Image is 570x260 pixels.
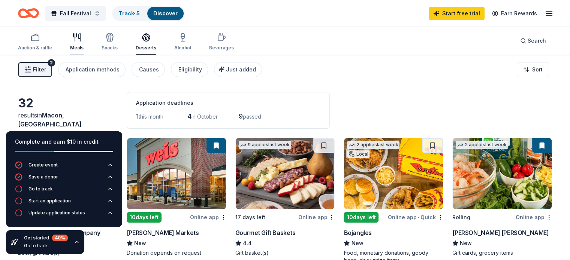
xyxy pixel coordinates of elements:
[28,186,53,192] div: Go to track
[452,213,470,222] div: Rolling
[15,173,113,185] button: Save a donor
[127,138,226,257] a: Image for Weis Markets10days leftOnline app[PERSON_NAME] MarketsNewDonation depends on request
[226,66,256,73] span: Just added
[48,59,55,67] div: 2
[58,62,126,77] button: Application methods
[66,65,120,74] div: Application methods
[28,198,71,204] div: Start an application
[191,113,218,120] span: in October
[174,30,191,55] button: Alcohol
[178,65,202,74] div: Eligibility
[347,150,370,158] div: Local
[18,30,52,55] button: Auction & raffle
[243,239,252,248] span: 4.4
[532,65,543,74] span: Sort
[15,137,113,146] div: Complete and earn $10 in credit
[45,6,106,21] button: Fall Festival
[18,45,52,51] div: Auction & raffle
[18,62,52,77] button: Filter2
[239,141,291,149] div: 9 applies last week
[70,30,84,55] button: Meals
[452,228,549,237] div: [PERSON_NAME] [PERSON_NAME]
[344,138,443,209] img: Image for Bojangles
[209,30,234,55] button: Beverages
[418,214,419,220] span: •
[388,212,443,222] div: Online app Quick
[119,10,140,16] a: Track· 5
[488,7,542,20] a: Earn Rewards
[18,111,82,128] span: Macon, [GEOGRAPHIC_DATA]
[429,7,485,20] a: Start free trial
[52,235,68,241] div: 40 %
[139,65,159,74] div: Causes
[136,98,320,107] div: Application deadlines
[171,62,208,77] button: Eligibility
[139,113,163,120] span: this month
[18,4,39,22] a: Home
[174,45,191,51] div: Alcohol
[15,209,113,221] button: Update application status
[28,174,58,180] div: Save a donor
[243,113,261,120] span: passed
[239,112,243,120] span: 9
[514,33,552,48] button: Search
[127,249,226,257] div: Donation depends on request
[102,45,118,51] div: Snacks
[456,141,508,149] div: 2 applies last week
[298,212,335,222] div: Online app
[136,112,139,120] span: 1
[28,162,58,168] div: Create event
[70,45,84,51] div: Meals
[134,239,146,248] span: New
[347,141,399,149] div: 2 applies last week
[236,138,335,209] img: Image for Gourmet Gift Baskets
[452,249,552,257] div: Gift cards, grocery items
[33,65,46,74] span: Filter
[344,212,379,223] div: 10 days left
[28,210,85,216] div: Update application status
[153,10,178,16] a: Discover
[235,249,335,257] div: Gift basket(s)
[235,138,335,257] a: Image for Gourmet Gift Baskets9 applieslast week17 days leftOnline appGourmet Gift Baskets4.4Gift...
[102,30,118,55] button: Snacks
[214,62,262,77] button: Just added
[235,228,296,237] div: Gourmet Gift Baskets
[460,239,472,248] span: New
[235,213,265,222] div: 17 days left
[60,9,91,18] span: Fall Festival
[18,111,118,129] div: results
[18,111,82,128] span: in
[127,138,226,209] img: Image for Weis Markets
[453,138,552,209] img: Image for Harris Teeter
[18,96,118,111] div: 32
[351,239,363,248] span: New
[127,212,162,223] div: 10 days left
[187,112,191,120] span: 4
[132,62,165,77] button: Causes
[24,243,68,249] div: Go to track
[517,62,549,77] button: Sort
[15,161,113,173] button: Create event
[528,36,546,45] span: Search
[209,45,234,51] div: Beverages
[15,185,113,197] button: Go to track
[344,228,371,237] div: Bojangles
[127,228,199,237] div: [PERSON_NAME] Markets
[112,6,184,21] button: Track· 5Discover
[136,30,156,55] button: Desserts
[136,45,156,51] div: Desserts
[516,212,552,222] div: Online app
[190,212,226,222] div: Online app
[15,197,113,209] button: Start an application
[24,235,68,241] div: Get started
[452,138,552,257] a: Image for Harris Teeter2 applieslast weekRollingOnline app[PERSON_NAME] [PERSON_NAME]NewGift card...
